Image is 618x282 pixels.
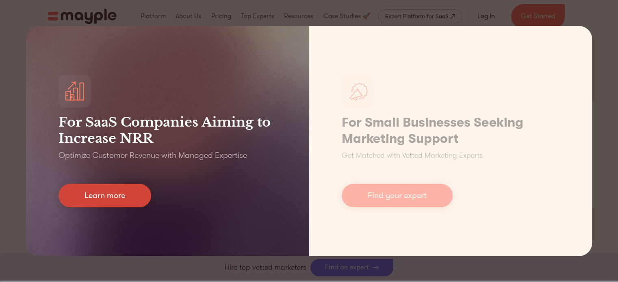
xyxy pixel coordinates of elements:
h3: For SaaS Companies Aiming to Increase NRR [59,114,277,146]
h1: For Small Businesses Seeking Marketing Support [342,114,560,147]
a: Learn more [59,184,151,207]
a: Find your expert [342,184,453,207]
p: Get Matched with Vetted Marketing Experts [342,150,483,161]
p: Optimize Customer Revenue with Managed Expertise [59,150,247,161]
